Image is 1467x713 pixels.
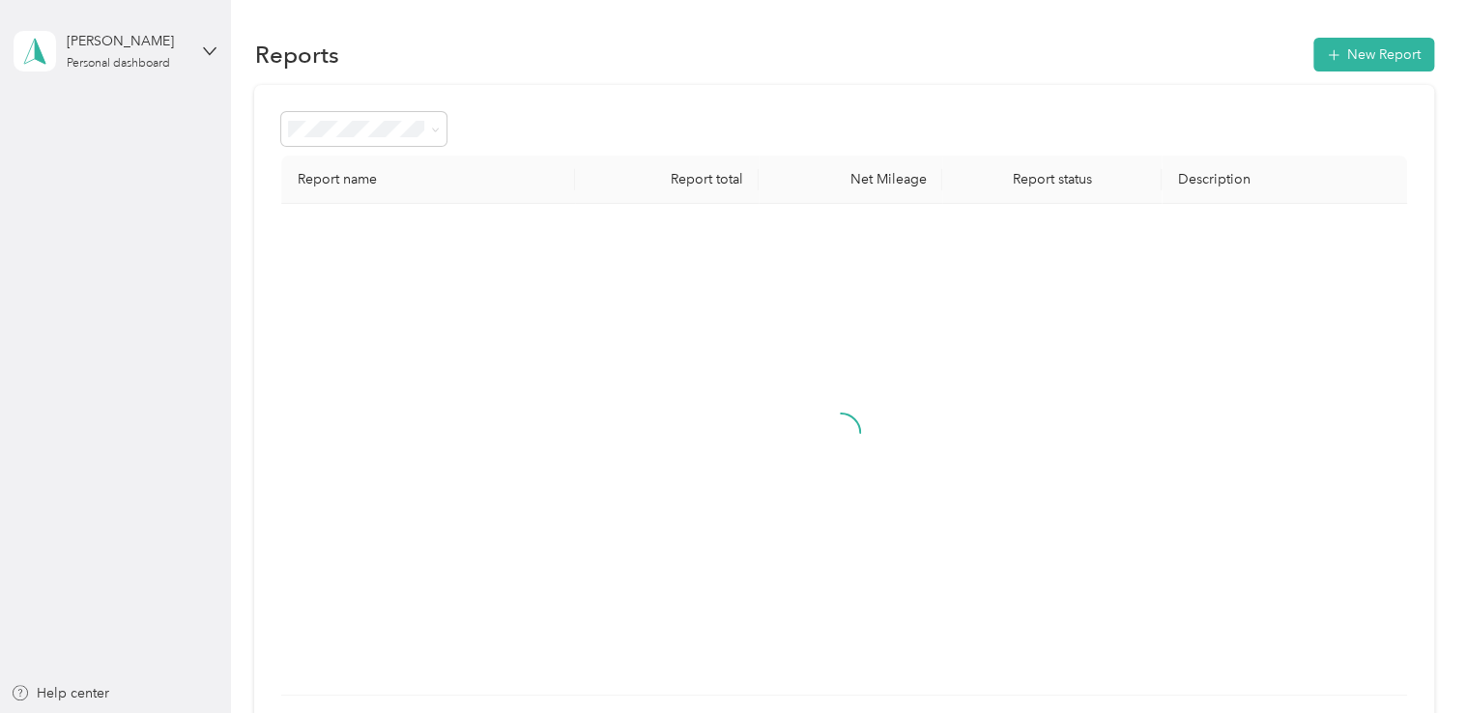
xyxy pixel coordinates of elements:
div: Report status [958,171,1147,187]
iframe: Everlance-gr Chat Button Frame [1359,605,1467,713]
h1: Reports [254,44,338,65]
th: Description [1162,156,1406,204]
button: Help center [11,683,109,703]
th: Report name [281,156,575,204]
div: [PERSON_NAME] [67,31,187,51]
th: Net Mileage [759,156,942,204]
div: Personal dashboard [67,58,170,70]
th: Report total [575,156,759,204]
button: New Report [1313,38,1434,71]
